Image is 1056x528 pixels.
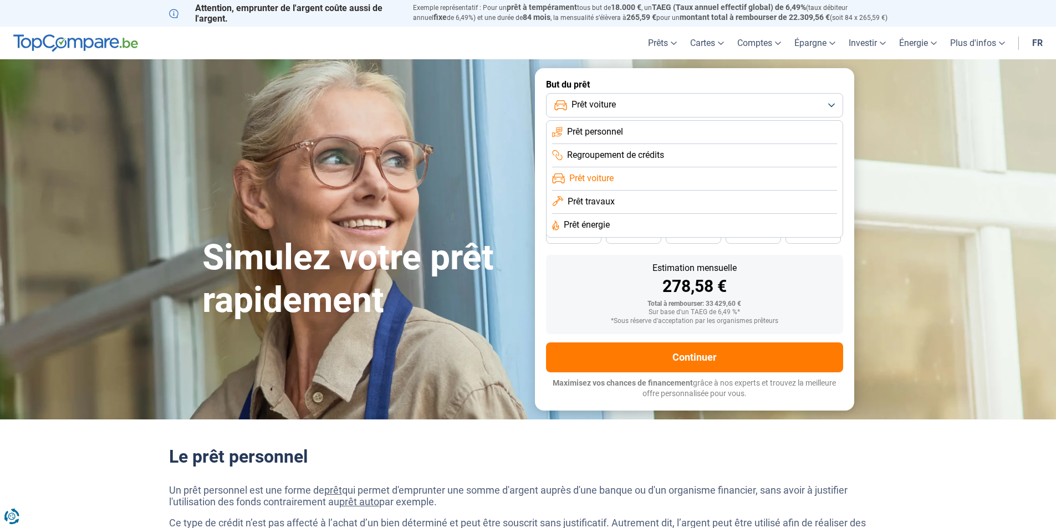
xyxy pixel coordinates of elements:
a: Énergie [892,27,943,59]
a: fr [1026,27,1049,59]
p: Un prêt personnel est une forme de qui permet d'emprunter une somme d'argent auprès d'une banque ... [169,484,887,508]
label: But du prêt [546,79,843,90]
a: Comptes [731,27,788,59]
p: Exemple représentatif : Pour un tous but de , un (taux débiteur annuel de 6,49%) et une durée de ... [413,3,887,23]
span: 42 mois [621,232,646,239]
span: Prêt voiture [569,172,614,184]
div: Estimation mensuelle [555,264,834,273]
a: Cartes [683,27,731,59]
a: prêt [324,484,342,496]
div: 278,58 € [555,278,834,295]
span: 30 mois [741,232,766,239]
h1: Simulez votre prêt rapidement [202,237,522,322]
span: 84 mois [523,13,550,22]
span: Prêt travaux [568,196,615,208]
span: Prêt énergie [564,219,610,231]
div: Sur base d'un TAEG de 6,49 %* [555,309,834,316]
span: 18.000 € [611,3,641,12]
span: 265,59 € [626,13,656,22]
a: prêt auto [339,496,379,508]
span: 48 mois [562,232,586,239]
span: 24 mois [801,232,825,239]
span: 36 mois [681,232,706,239]
span: Prêt personnel [567,126,623,138]
button: Continuer [546,342,843,372]
a: Prêts [641,27,683,59]
span: Maximisez vos chances de financement [553,378,693,387]
a: Épargne [788,27,842,59]
div: Total à rembourser: 33 429,60 € [555,300,834,308]
span: prêt à tempérament [507,3,577,12]
span: montant total à rembourser de 22.309,56 € [680,13,830,22]
p: grâce à nos experts et trouvez la meilleure offre personnalisée pour vous. [546,378,843,399]
img: TopCompare [13,34,138,52]
a: Investir [842,27,892,59]
span: Regroupement de crédits [567,149,664,161]
p: Attention, emprunter de l'argent coûte aussi de l'argent. [169,3,400,24]
span: fixe [433,13,447,22]
a: Plus d'infos [943,27,1012,59]
h2: Le prêt personnel [169,446,887,467]
span: Prêt voiture [572,99,616,111]
span: TAEG (Taux annuel effectif global) de 6,49% [652,3,806,12]
button: Prêt voiture [546,93,843,117]
div: *Sous réserve d'acceptation par les organismes prêteurs [555,317,834,325]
